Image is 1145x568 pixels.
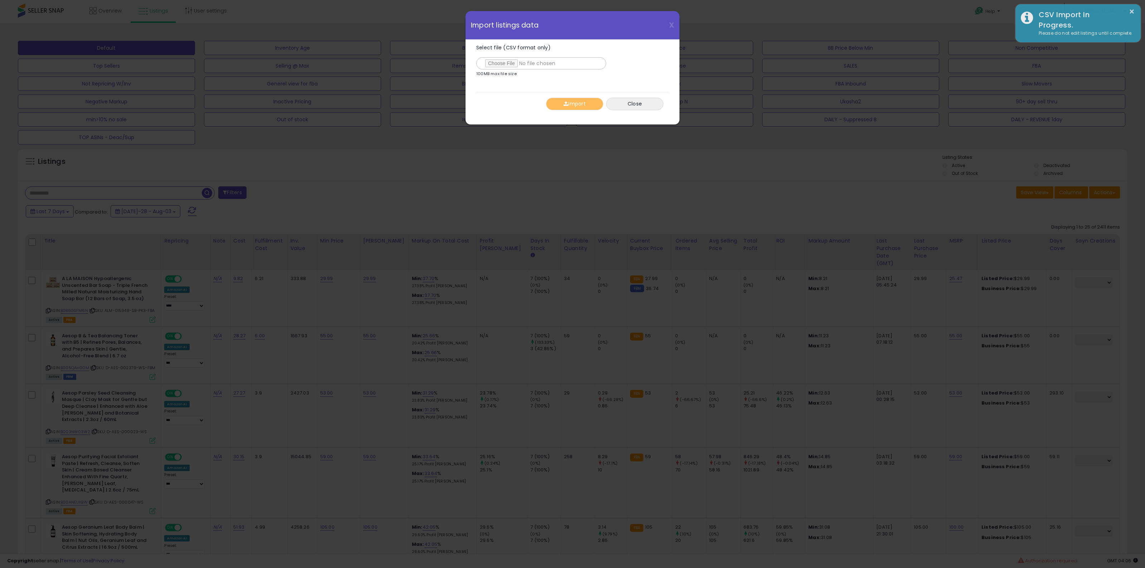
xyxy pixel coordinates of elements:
[471,22,539,29] span: Import listings data
[606,98,663,110] button: Close
[1033,10,1135,30] div: CSV Import In Progress.
[476,72,517,76] p: 100MB max file size
[1129,7,1135,16] button: ×
[476,44,551,51] span: Select file (CSV format only)
[669,20,674,30] span: X
[546,98,603,110] button: Import
[1033,30,1135,37] div: Please do not edit listings until complete.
